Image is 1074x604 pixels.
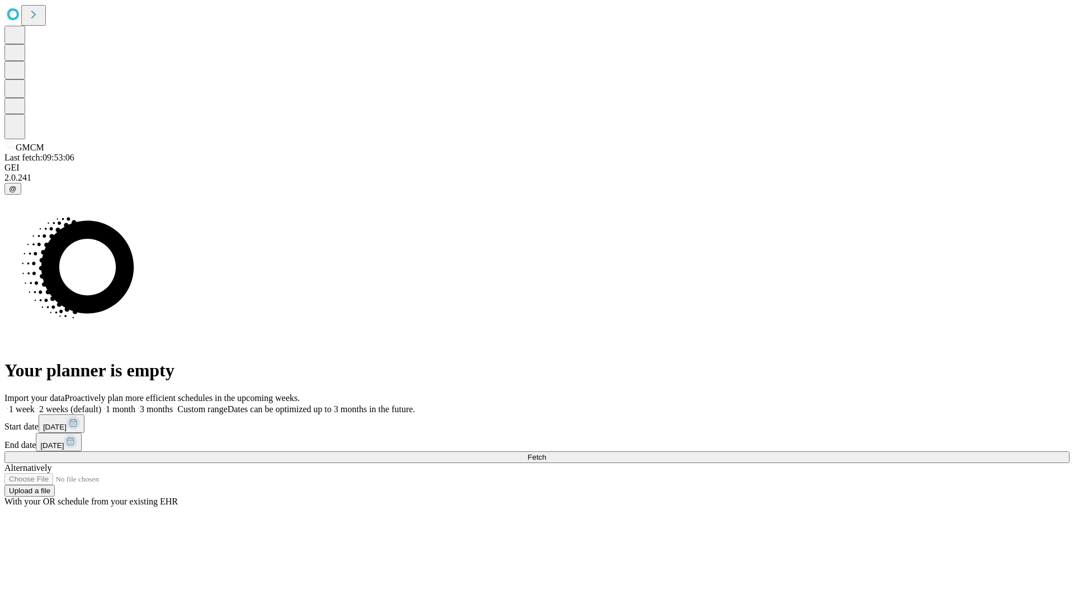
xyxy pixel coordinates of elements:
[39,404,101,414] span: 2 weeks (default)
[4,433,1070,451] div: End date
[527,453,546,461] span: Fetch
[4,485,55,497] button: Upload a file
[4,451,1070,463] button: Fetch
[140,404,173,414] span: 3 months
[16,143,44,152] span: GMCM
[4,360,1070,381] h1: Your planner is empty
[4,163,1070,173] div: GEI
[4,414,1070,433] div: Start date
[9,404,35,414] span: 1 week
[106,404,135,414] span: 1 month
[4,173,1070,183] div: 2.0.241
[65,393,300,403] span: Proactively plan more efficient schedules in the upcoming weeks.
[4,153,74,162] span: Last fetch: 09:53:06
[228,404,415,414] span: Dates can be optimized up to 3 months in the future.
[4,393,65,403] span: Import your data
[36,433,82,451] button: [DATE]
[4,497,178,506] span: With your OR schedule from your existing EHR
[40,441,64,450] span: [DATE]
[43,423,67,431] span: [DATE]
[9,185,17,193] span: @
[39,414,84,433] button: [DATE]
[177,404,227,414] span: Custom range
[4,463,51,473] span: Alternatively
[4,183,21,195] button: @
